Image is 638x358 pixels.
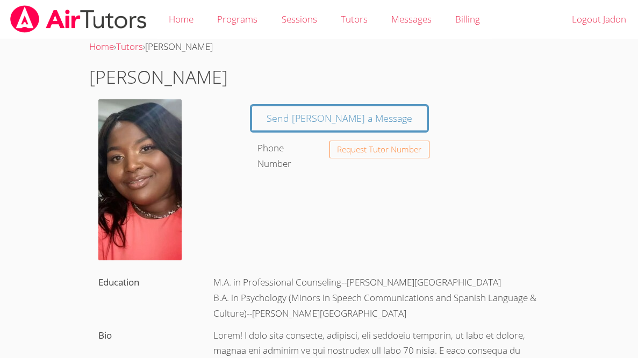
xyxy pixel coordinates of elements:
[98,276,139,288] label: Education
[89,63,549,91] h1: [PERSON_NAME]
[116,40,143,53] a: Tutors
[98,99,182,260] img: avatar.png
[252,106,427,131] a: Send [PERSON_NAME] a Message
[257,142,291,170] label: Phone Number
[98,329,112,341] label: Bio
[9,5,148,33] img: airtutors_banner-c4298cdbf04f3fff15de1276eac7730deb9818008684d7c2e4769d2f7ddbe033.png
[89,40,114,53] a: Home
[337,145,421,154] span: Request Tutor Number
[145,40,213,53] span: [PERSON_NAME]
[391,13,432,25] span: Messages
[329,141,430,158] button: Request Tutor Number
[204,272,549,325] div: M.A. in Professional Counseling--[PERSON_NAME][GEOGRAPHIC_DATA] B.A. in Psychology (Minors in Spe...
[89,39,549,55] div: › ›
